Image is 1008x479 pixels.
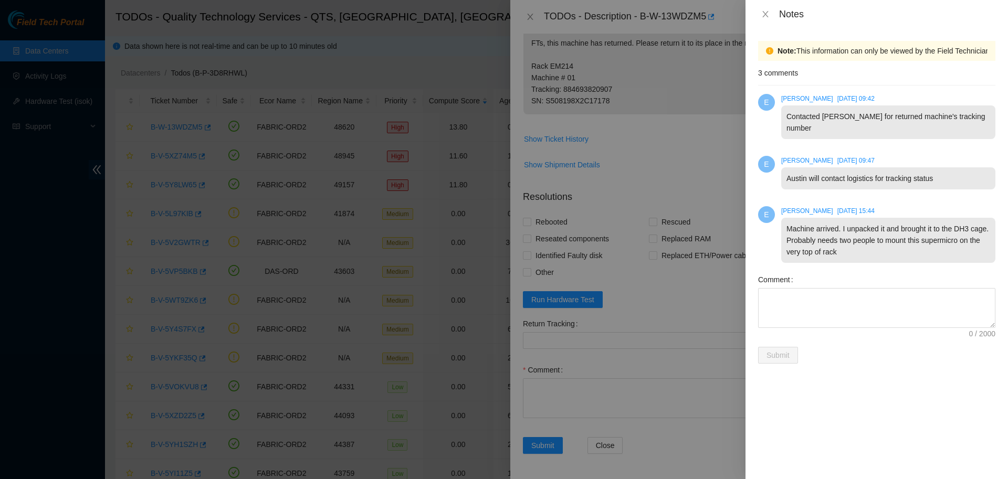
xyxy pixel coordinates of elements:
textarea: Comment [758,288,995,328]
span: E [764,206,769,223]
div: [PERSON_NAME] [781,156,833,165]
div: [PERSON_NAME] [781,94,833,103]
div: 3 comments [758,61,995,86]
strong: Note: [778,45,796,57]
div: [PERSON_NAME] [781,206,833,216]
span: E [764,156,769,173]
label: Comment [758,271,797,288]
span: exclamation-circle [766,47,773,55]
div: [DATE] 09:47 [837,156,875,165]
div: [DATE] 09:42 [837,94,875,103]
span: close [761,10,770,18]
div: Notes [779,8,995,20]
div: Machine arrived. I unpacked it and brought it to the DH3 cage. Probably needs two people to mount... [781,218,995,263]
div: Austin will contact logistics for tracking status [781,167,995,189]
span: E [764,94,769,111]
button: Submit [758,347,798,364]
button: Close [758,9,773,19]
div: Contacted [PERSON_NAME] for returned machine's tracking number [781,105,995,139]
div: [DATE] 15:44 [837,206,875,216]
